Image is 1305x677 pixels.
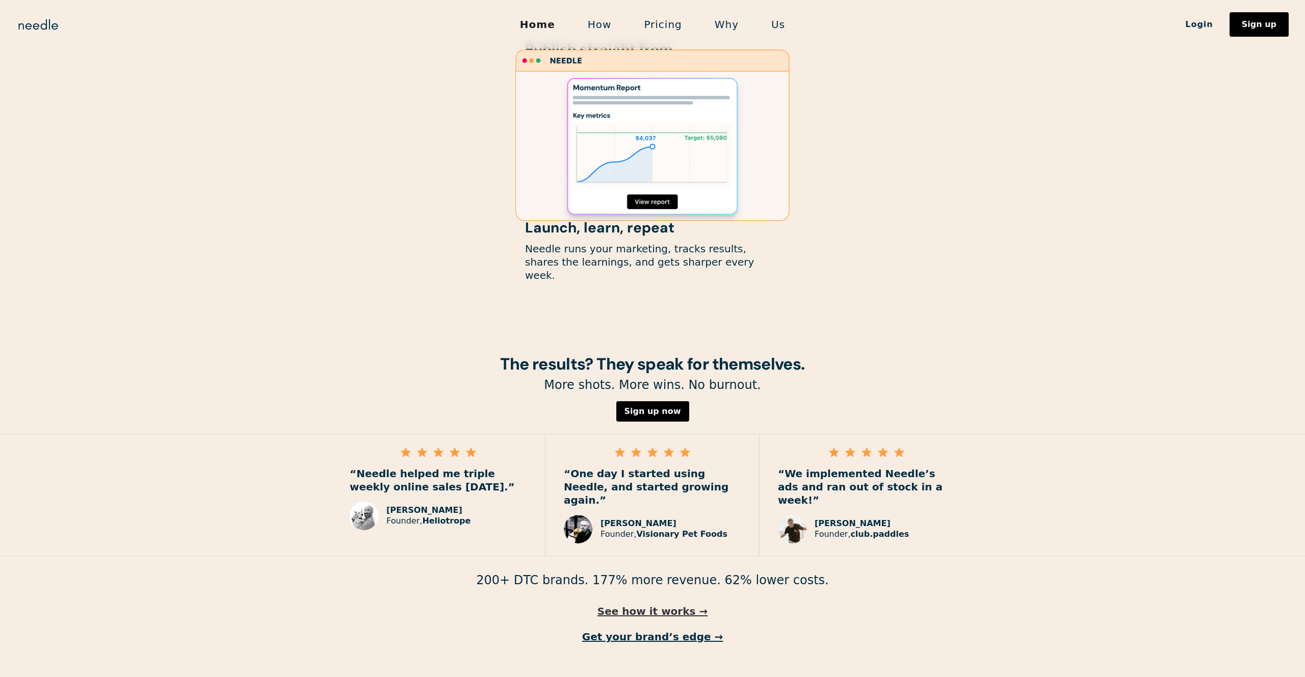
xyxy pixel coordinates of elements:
div: Sign up now [624,407,681,415]
a: Pricing [628,14,698,35]
strong: Heliotrope [422,516,471,526]
p: Founder, [601,529,727,540]
p: “Needle helped me triple weekly online sales [DATE].” [350,467,527,493]
a: Home [504,14,571,35]
strong: The results? They speak for themselves. [500,353,804,375]
p: Needle runs your marketing, tracks results, shares the learnings, and gets sharper every week. [525,242,780,282]
p: “We implemented Needle’s ads and ran out of stock in a week!” [778,467,955,507]
p: “One day I started using Needle, and started growing again.” [564,467,741,507]
a: How [571,14,628,35]
strong: [PERSON_NAME] [815,518,891,528]
strong: [PERSON_NAME] [601,518,676,528]
a: Sign up [1230,12,1289,37]
p: Founder, [386,516,471,527]
h1: Launch, learn, repeat [525,220,780,236]
a: Login [1169,16,1230,33]
a: Sign up now [616,401,689,422]
a: Why [698,14,755,35]
p: Founder, [815,529,909,540]
a: Us [755,14,801,35]
strong: [PERSON_NAME] [386,505,462,515]
strong: club.paddles [850,529,909,539]
div: Sign up [1242,20,1276,29]
strong: Visionary Pet Foods [636,529,727,539]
